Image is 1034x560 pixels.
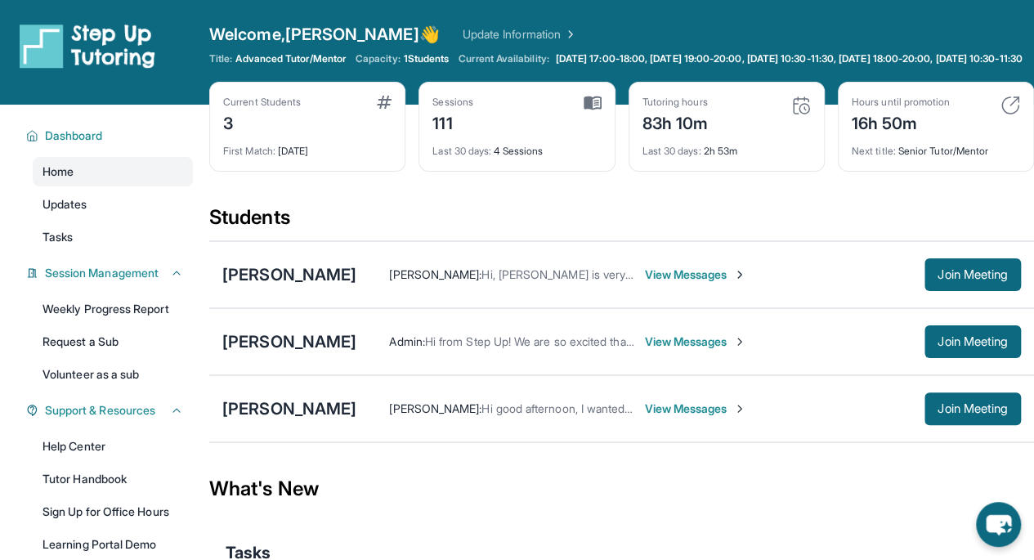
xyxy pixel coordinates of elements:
[938,270,1008,280] span: Join Meeting
[852,135,1020,158] div: Senior Tutor/Mentor
[644,267,746,283] span: View Messages
[584,96,602,110] img: card
[45,402,155,419] span: Support & Resources
[432,135,601,158] div: 4 Sessions
[432,96,473,109] div: Sessions
[852,96,950,109] div: Hours until promotion
[924,392,1021,425] button: Join Meeting
[389,267,481,281] span: [PERSON_NAME] :
[33,360,193,389] a: Volunteer as a sub
[209,204,1034,240] div: Students
[209,52,232,65] span: Title:
[33,432,193,461] a: Help Center
[223,145,275,157] span: First Match :
[642,96,709,109] div: Tutoring hours
[556,52,1023,65] span: [DATE] 17:00-18:00, [DATE] 19:00-20:00, [DATE] 10:30-11:30, [DATE] 18:00-20:00, [DATE] 10:30-11:30
[33,327,193,356] a: Request a Sub
[222,330,356,353] div: [PERSON_NAME]
[924,258,1021,291] button: Join Meeting
[235,52,345,65] span: Advanced Tutor/Mentor
[938,337,1008,347] span: Join Meeting
[791,96,811,115] img: card
[459,52,548,65] span: Current Availability:
[45,128,103,144] span: Dashboard
[222,263,356,286] div: [PERSON_NAME]
[209,23,440,46] span: Welcome, [PERSON_NAME] 👋
[642,135,811,158] div: 2h 53m
[33,497,193,526] a: Sign Up for Office Hours
[33,464,193,494] a: Tutor Handbook
[377,96,392,109] img: card
[209,453,1034,525] div: What's New
[852,145,896,157] span: Next title :
[33,157,193,186] a: Home
[43,164,74,180] span: Home
[924,325,1021,358] button: Join Meeting
[222,397,356,420] div: [PERSON_NAME]
[733,335,746,348] img: Chevron-Right
[20,23,155,69] img: logo
[45,265,159,281] span: Session Management
[644,401,746,417] span: View Messages
[642,109,709,135] div: 83h 10m
[733,402,746,415] img: Chevron-Right
[463,26,577,43] a: Update Information
[43,196,87,213] span: Updates
[404,52,450,65] span: 1 Students
[1000,96,1020,115] img: card
[38,402,183,419] button: Support & Resources
[432,145,491,157] span: Last 30 days :
[38,265,183,281] button: Session Management
[33,294,193,324] a: Weekly Progress Report
[356,52,401,65] span: Capacity:
[389,334,424,348] span: Admin :
[553,52,1026,65] a: [DATE] 17:00-18:00, [DATE] 19:00-20:00, [DATE] 10:30-11:30, [DATE] 18:00-20:00, [DATE] 10:30-11:30
[561,26,577,43] img: Chevron Right
[852,109,950,135] div: 16h 50m
[33,530,193,559] a: Learning Portal Demo
[976,502,1021,547] button: chat-button
[43,229,73,245] span: Tasks
[938,404,1008,414] span: Join Meeting
[33,190,193,219] a: Updates
[733,268,746,281] img: Chevron-Right
[223,109,301,135] div: 3
[644,334,746,350] span: View Messages
[481,267,806,281] span: Hi, [PERSON_NAME] is very excited for [DATE] session at 6pm.
[642,145,701,157] span: Last 30 days :
[389,401,481,415] span: [PERSON_NAME] :
[33,222,193,252] a: Tasks
[223,96,301,109] div: Current Students
[38,128,183,144] button: Dashboard
[432,109,473,135] div: 111
[223,135,392,158] div: [DATE]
